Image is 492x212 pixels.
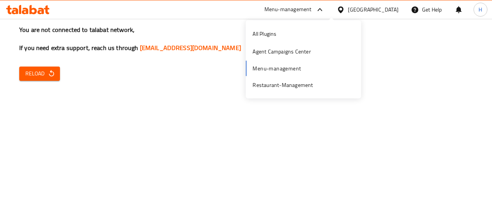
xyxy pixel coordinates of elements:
[253,30,276,38] div: All Plugins
[140,42,241,53] a: [EMAIL_ADDRESS][DOMAIN_NAME]
[19,67,60,81] button: Reload
[253,80,313,89] div: Restaurant-Management
[264,5,312,14] div: Menu-management
[253,47,311,56] div: Agent Campaigns Center
[25,69,54,78] span: Reload
[348,5,399,14] div: [GEOGRAPHIC_DATA]
[479,5,482,14] span: H
[19,25,473,52] h3: You are not connected to talabat network, If you need extra support, reach us through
